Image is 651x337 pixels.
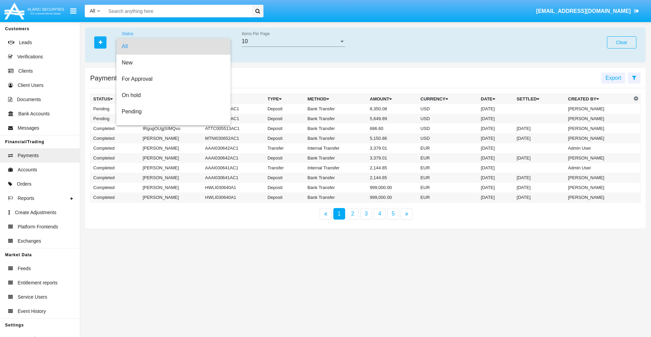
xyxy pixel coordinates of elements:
span: All [122,38,225,55]
span: For Approval [122,71,225,87]
span: New [122,55,225,71]
span: Rejected [122,120,225,136]
span: Pending [122,104,225,120]
span: On hold [122,87,225,104]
